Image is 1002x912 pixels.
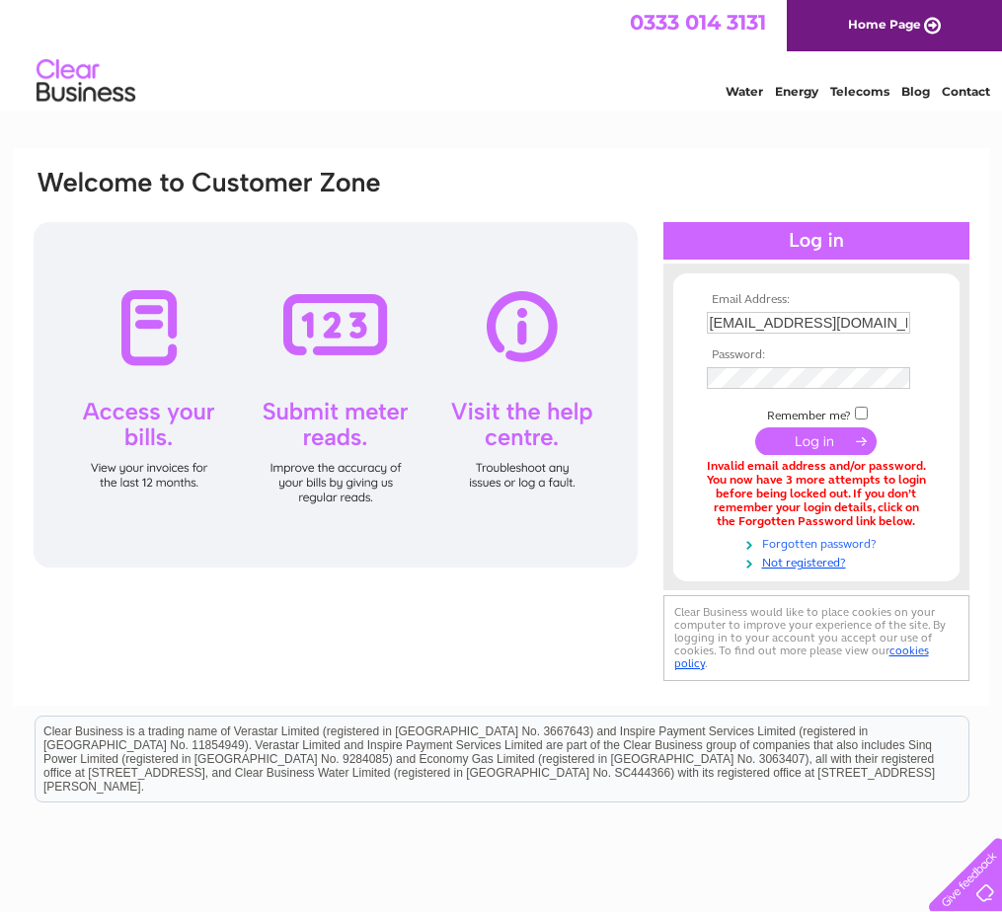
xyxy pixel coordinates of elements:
a: Telecoms [830,84,889,99]
a: Contact [942,84,990,99]
div: Clear Business is a trading name of Verastar Limited (registered in [GEOGRAPHIC_DATA] No. 3667643... [36,11,968,96]
img: logo.png [36,51,136,112]
th: Password: [702,348,931,362]
a: cookies policy [674,644,929,670]
div: Invalid email address and/or password. You now have 3 more attempts to login before being locked ... [707,460,926,528]
a: 0333 014 3131 [630,10,766,35]
th: Email Address: [702,293,931,307]
a: Blog [901,84,930,99]
a: Water [726,84,763,99]
input: Submit [755,427,877,455]
a: Energy [775,84,818,99]
a: Not registered? [707,552,931,570]
div: Clear Business would like to place cookies on your computer to improve your experience of the sit... [663,595,969,681]
a: Forgotten password? [707,533,931,552]
td: Remember me? [702,404,931,423]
